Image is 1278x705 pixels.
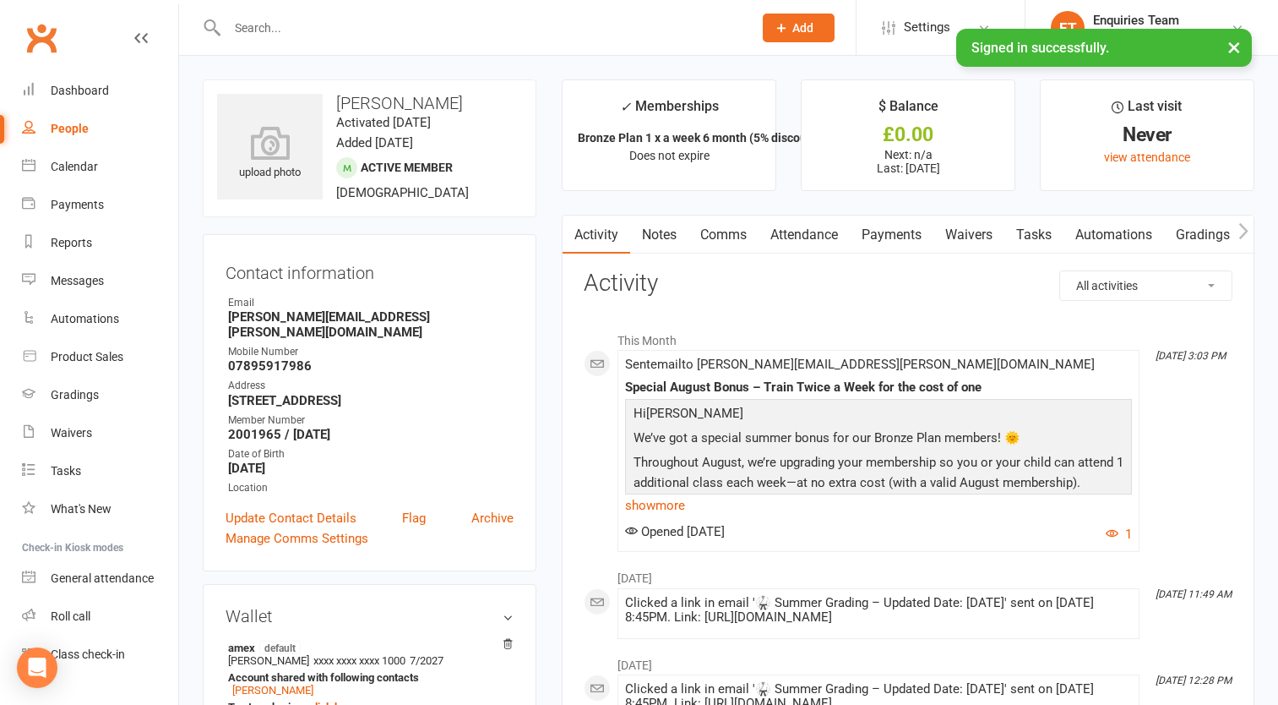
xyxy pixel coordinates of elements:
strong: 07895917986 [228,358,514,374]
p: Throughout August, we’re upgrading your membership so you or your child can attend 1 additional c... [629,452,1128,497]
div: £0.00 [817,126,999,144]
button: Add [763,14,835,42]
a: Clubworx [20,17,63,59]
a: Calendar [22,148,178,186]
a: Activity [563,216,630,254]
a: view attendance [1104,150,1190,164]
button: 1 [1106,524,1132,544]
div: Mobile Number [228,344,514,360]
span: Add [792,21,813,35]
div: Waivers [51,426,92,440]
span: Settings [904,8,950,46]
div: Product Sales [51,350,123,363]
a: People [22,110,178,148]
div: General attendance [51,571,154,585]
a: Notes [630,216,688,254]
div: What's New [51,502,111,516]
i: [DATE] 11:49 AM [1156,588,1232,600]
button: × [1219,29,1249,65]
div: Roll call [51,609,90,623]
a: Automations [1063,216,1164,254]
div: Address [228,378,514,394]
a: Product Sales [22,338,178,376]
p: [PERSON_NAME] [629,403,1128,428]
strong: Account shared with following contacts [228,671,505,684]
a: Waivers [22,414,178,452]
a: [PERSON_NAME] [232,684,313,697]
span: Active member [361,161,453,174]
time: Activated [DATE] [336,115,431,130]
span: Signed in successfully. [971,40,1109,56]
i: [DATE] 3:03 PM [1156,350,1226,362]
span: Opened [DATE] [625,524,725,539]
a: Tasks [22,452,178,490]
a: Payments [850,216,933,254]
div: Dashboard [51,84,109,97]
div: $ Balance [878,96,938,126]
div: Open Intercom Messenger [17,648,57,688]
a: Attendance [759,216,850,254]
li: [DATE] [584,648,1232,675]
div: ET [1051,11,1085,45]
h3: [PERSON_NAME] [217,94,522,112]
div: Class check-in [51,648,125,661]
a: Flag [402,508,426,528]
div: Location [228,480,514,496]
i: ✓ [620,99,631,115]
div: Member Number [228,413,514,429]
strong: amex [228,641,505,654]
a: Gradings [22,376,178,414]
span: Hi [634,406,646,421]
p: Next: n/a Last: [DATE] [817,148,999,175]
div: Special August Bonus – Train Twice a Week for the cost of one [625,380,1132,395]
span: Does not expire [629,149,710,162]
a: Class kiosk mode [22,636,178,674]
div: Automations [51,312,119,325]
div: Tasks [51,464,81,478]
a: Automations [22,300,178,338]
a: Payments [22,186,178,224]
div: Reports [51,236,92,249]
div: Memberships [620,96,719,127]
strong: [DATE] [228,461,514,476]
h3: Wallet [226,607,514,626]
div: Enquiries Team [1093,13,1207,28]
a: Archive [471,508,514,528]
a: Dashboard [22,72,178,110]
a: Reports [22,224,178,262]
a: General attendance kiosk mode [22,560,178,598]
div: Gradings [51,388,99,402]
li: [DATE] [584,560,1232,587]
div: Last visit [1112,96,1182,126]
span: default [259,641,301,654]
a: Comms [688,216,759,254]
span: xxxx xxxx xxxx 1000 [313,654,405,667]
a: Manage Comms Settings [226,528,368,549]
time: Added [DATE] [336,135,413,150]
span: 7/2027 [410,654,443,667]
div: Messages [51,274,104,287]
div: Payments [51,198,104,211]
i: [DATE] 12:28 PM [1156,675,1232,686]
a: What's New [22,490,178,528]
li: This Month [584,323,1232,350]
a: show more [625,494,1132,517]
h3: Activity [584,271,1232,297]
span: [DEMOGRAPHIC_DATA] [336,185,469,200]
strong: [PERSON_NAME][EMAIL_ADDRESS][PERSON_NAME][DOMAIN_NAME] [228,309,514,340]
div: Date of Birth [228,446,514,462]
input: Search... [222,16,741,40]
strong: 2001965 / [DATE] [228,427,514,442]
div: upload photo [217,126,323,182]
a: Messages [22,262,178,300]
div: Clicked a link in email '🥋 Summer Grading – Updated Date: [DATE]' sent on [DATE] 8:45PM. Link: [U... [625,596,1132,625]
div: People [51,122,89,135]
p: We’ve got a special summer bonus for our Bronze Plan members! 🌞 [629,428,1128,452]
a: Update Contact Details [226,508,356,528]
a: Waivers [933,216,1004,254]
a: Tasks [1004,216,1063,254]
h3: Contact information [226,257,514,282]
strong: [STREET_ADDRESS] [228,393,514,408]
a: Roll call [22,598,178,636]
span: Sent email to [PERSON_NAME][EMAIL_ADDRESS][PERSON_NAME][DOMAIN_NAME] [625,357,1095,372]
